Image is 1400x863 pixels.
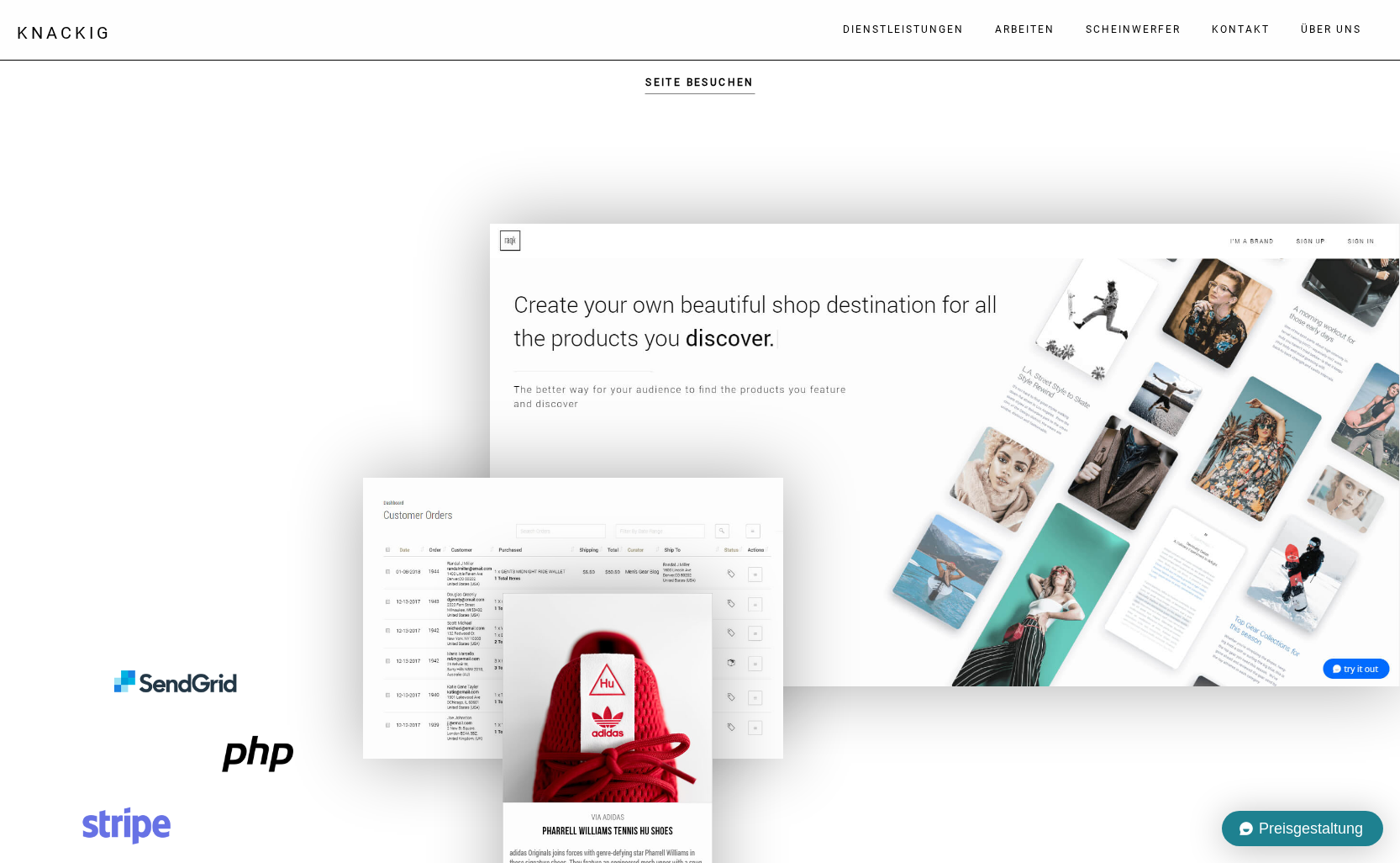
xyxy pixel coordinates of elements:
[834,4,973,55] a: Dienstleistungen
[1259,820,1363,837] font: Preisgestaltung
[986,4,1064,55] a: arbeiten
[1076,4,1190,55] a: Scheinwerfer
[1203,4,1279,55] a: Kontakt
[1292,4,1371,55] a: Über uns
[566,60,834,103] a: Seite besuchen
[17,13,112,47] a: knackig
